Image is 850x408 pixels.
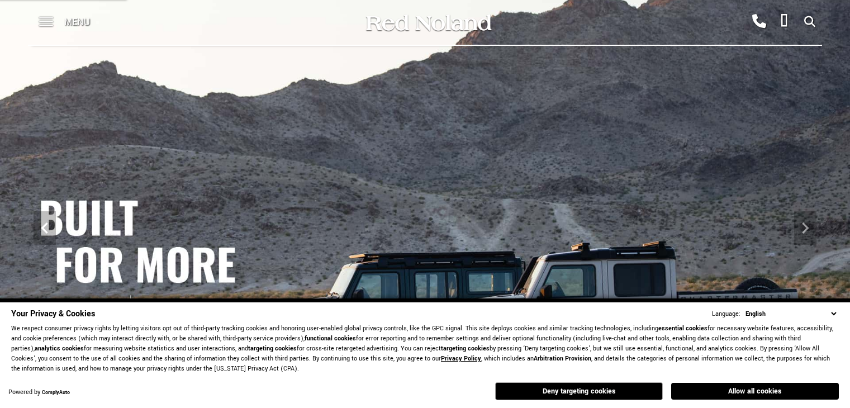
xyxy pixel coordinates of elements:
a: ComplyAuto [42,389,70,396]
strong: targeting cookies [441,344,490,353]
div: Powered by [8,389,70,396]
strong: targeting cookies [248,344,297,353]
strong: analytics cookies [35,344,84,353]
button: Deny targeting cookies [495,382,663,400]
img: Red Noland Auto Group [364,13,492,32]
a: Privacy Policy [441,354,481,363]
p: We respect consumer privacy rights by letting visitors opt out of third-party tracking cookies an... [11,324,839,374]
strong: Arbitration Provision [534,354,591,363]
div: Previous [34,211,56,245]
select: Language Select [743,309,839,319]
div: Language: [712,311,740,317]
button: Allow all cookies [671,383,839,400]
strong: essential cookies [658,324,707,333]
strong: functional cookies [305,334,356,343]
span: Your Privacy & Cookies [11,308,95,320]
div: Next [794,211,816,245]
